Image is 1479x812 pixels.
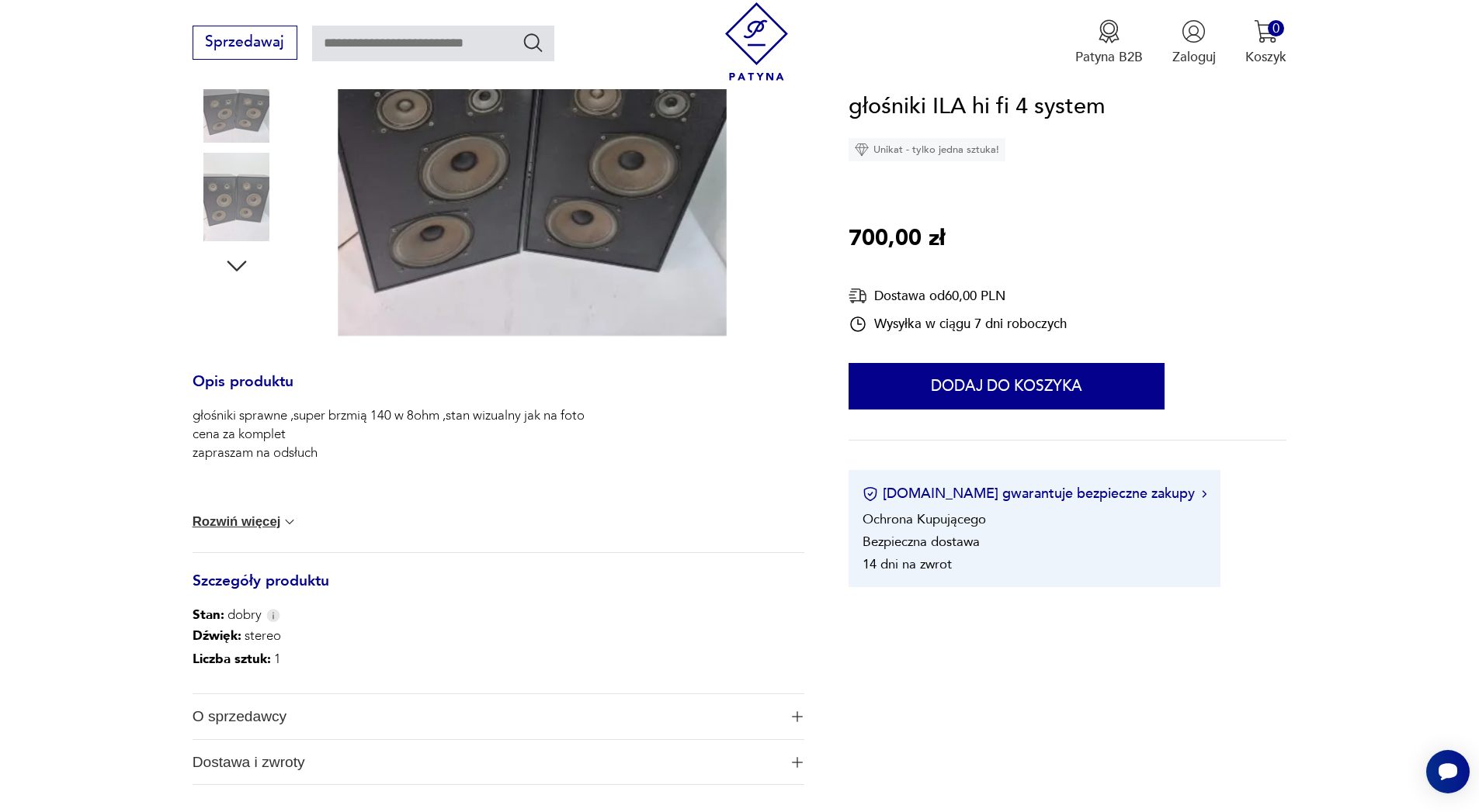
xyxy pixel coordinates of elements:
li: Ochrona Kupującego [863,511,986,529]
button: Patyna B2B [1075,19,1143,66]
img: Patyna - sklep z meblami i dekoracjami vintage [717,2,796,81]
p: Koszyk [1245,48,1286,66]
h1: głośniki ILA hi fi 4 system [849,89,1106,125]
li: 14 dni na zwrot [863,556,952,574]
img: Ikona medalu [1097,19,1121,43]
img: Ikona plusa [792,711,803,722]
button: Dodaj do koszyka [849,364,1165,410]
h3: Opis produktu [193,376,804,407]
b: Liczba sztuk: [193,650,271,668]
button: Zaloguj [1172,19,1216,66]
img: Info icon [266,609,280,622]
span: O sprzedawcy [193,694,779,739]
img: Zdjęcie produktu głośniki ILA hi fi 4 system [193,54,281,143]
div: Wysyłka w ciągu 7 dni roboczych [849,315,1067,333]
button: [DOMAIN_NAME] gwarantuje bezpieczne zakupy [863,485,1206,504]
img: Ikona diamentu [855,143,869,157]
p: 700,00 zł [849,221,945,257]
p: 1 [193,648,281,671]
button: Ikona plusaO sprzedawcy [193,694,804,739]
span: dobry [193,606,262,624]
div: Dostawa od 60,00 PLN [849,286,1067,306]
img: Ikonka użytkownika [1182,19,1206,43]
a: Sprzedawaj [193,37,297,50]
img: Ikona strzałki w prawo [1202,490,1206,498]
a: Ikona medaluPatyna B2B [1075,19,1143,66]
img: Ikona koszyka [1254,19,1278,43]
p: stereo [193,624,281,648]
img: Ikona plusa [792,757,803,768]
div: Unikat - tylko jedna sztuka! [849,139,1005,162]
iframe: Smartsupp widget button [1426,750,1470,793]
img: chevron down [282,514,297,530]
b: Stan: [193,606,224,624]
p: głośniki sprawne ,super brzmią 140 w 8ohm ,stan wizualny jak na foto cena za komplet zapraszam na... [193,406,585,462]
img: Ikona dostawy [849,286,867,306]
p: Patyna B2B [1075,48,1143,66]
button: Sprzedawaj [193,26,297,60]
button: Ikona plusaDostawa i zwroty [193,740,804,785]
button: 0Koszyk [1245,19,1286,66]
img: Ikona certyfikatu [863,486,878,502]
div: 0 [1268,20,1284,36]
button: Rozwiń więcej [193,514,298,530]
span: Dostawa i zwroty [193,740,779,785]
h3: Szczegóły produktu [193,575,804,606]
img: Zdjęcie produktu głośniki ILA hi fi 4 system [193,153,281,241]
button: Szukaj [522,31,544,54]
li: Bezpieczna dostawa [863,534,980,551]
b: Dźwięk : [193,627,241,644]
p: Zaloguj [1172,48,1216,66]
